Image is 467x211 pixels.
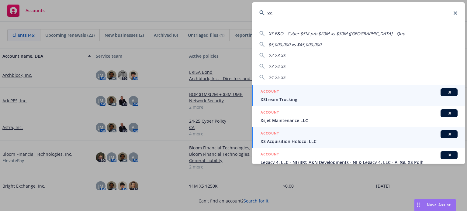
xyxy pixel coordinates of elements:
a: ACCOUNTBIXStream Trucking [252,85,465,106]
span: Legacy 4, LLC - NI (BR); A&N Developments - NI & Legacy 4, LLC - AI (GL XS Poll) [261,159,458,165]
span: 23 24 XS [268,63,285,69]
h5: ACCOUNT [261,130,279,138]
a: ACCOUNTBILegacy 4, LLC - NI (BR); A&N Developments - NI & Legacy 4, LLC - AI (GL XS Poll) [252,148,465,169]
input: Search... [252,2,465,24]
span: 22 23 XS [268,53,285,58]
h5: ACCOUNT [261,88,279,96]
span: BI [443,90,455,95]
button: Nova Assist [414,199,456,211]
span: BI [443,131,455,137]
span: XStream Trucking [261,96,458,103]
a: ACCOUNTBIXsJet Maintenance LLC [252,106,465,127]
span: 24 25 XS [268,74,285,80]
span: BI [443,152,455,158]
span: XS Acquisition Holdco, LLC [261,138,458,145]
div: Drag to move [414,199,422,211]
span: XsJet Maintenance LLC [261,117,458,124]
span: Nova Assist [427,202,451,207]
h5: ACCOUNT [261,109,279,117]
a: ACCOUNTBIXS Acquisition Holdco, LLC [252,127,465,148]
span: $5,000,000 xs $45,000,000 [268,42,321,47]
h5: ACCOUNT [261,151,279,158]
span: XS E&O - Cyber $5M p/o $20M xs $30M ([GEOGRAPHIC_DATA] - Quo [268,31,405,36]
span: BI [443,111,455,116]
